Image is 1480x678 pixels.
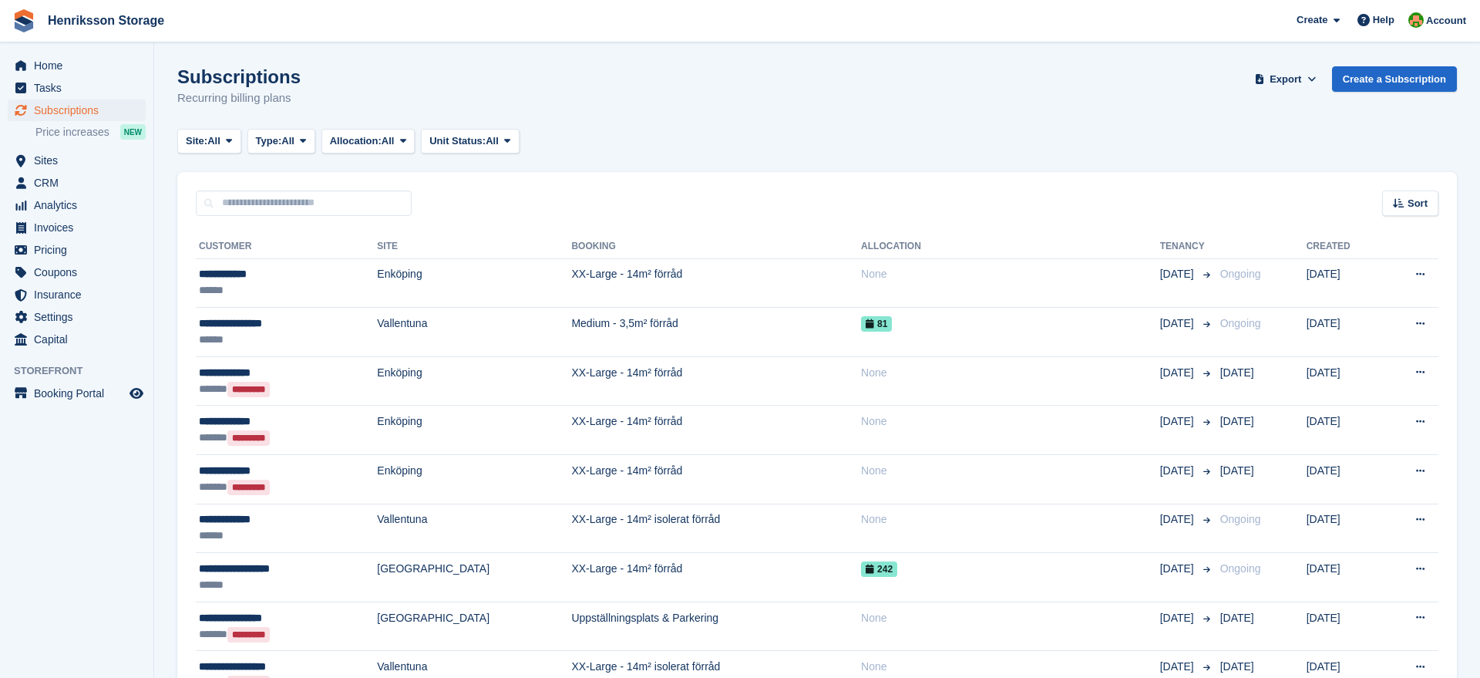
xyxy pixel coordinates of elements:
td: Enköping [377,356,571,406]
th: Tenancy [1160,234,1214,259]
a: menu [8,306,146,328]
td: XX-Large - 14m² förråd [571,553,861,602]
a: menu [8,150,146,171]
td: Enköping [377,455,571,504]
span: Analytics [34,194,126,216]
div: None [861,413,1160,430]
td: [GEOGRAPHIC_DATA] [377,602,571,651]
span: Help [1373,12,1394,28]
span: [DATE] [1160,610,1197,626]
span: Settings [34,306,126,328]
span: Ongoing [1220,513,1261,525]
span: [DATE] [1220,464,1254,477]
div: NEW [120,124,146,140]
a: menu [8,77,146,99]
span: Create [1297,12,1327,28]
td: XX-Large - 14m² förråd [571,406,861,455]
span: [DATE] [1220,366,1254,379]
th: Site [377,234,571,259]
a: Preview store [127,384,146,403]
button: Unit Status: All [421,129,519,154]
th: Allocation [861,234,1160,259]
span: [DATE] [1160,413,1197,430]
a: menu [8,329,146,350]
span: [DATE] [1160,463,1197,479]
span: All [382,133,395,149]
img: stora-icon-8386f47178a22dfd0bd8f6a31ec36ba5ce8667c1dd55bd0f319d3a0aa187defe.svg [12,9,35,32]
td: XX-Large - 14m² förråd [571,455,861,504]
td: Uppställningsplats & Parkering [571,602,861,651]
span: Home [34,55,126,76]
button: Type: All [247,129,315,154]
span: Account [1426,13,1466,29]
p: Recurring billing plans [177,89,301,107]
span: Type: [256,133,282,149]
span: [DATE] [1220,660,1254,673]
a: Create a Subscription [1332,66,1457,92]
td: XX-Large - 14m² förråd [571,356,861,406]
img: Mikael Holmström [1408,12,1424,28]
a: menu [8,383,146,404]
a: menu [8,55,146,76]
span: Storefront [14,363,153,379]
a: menu [8,284,146,305]
div: None [861,610,1160,626]
span: Ongoing [1220,317,1261,329]
a: menu [8,239,146,261]
span: [DATE] [1160,266,1197,282]
span: [DATE] [1160,315,1197,332]
td: [DATE] [1307,602,1383,651]
a: menu [8,172,146,194]
div: None [861,365,1160,381]
span: Insurance [34,284,126,305]
div: None [861,511,1160,528]
span: Booking Portal [34,383,126,404]
span: Sort [1408,196,1428,211]
span: Subscriptions [34,100,126,121]
td: XX-Large - 14m² förråd [571,258,861,308]
h1: Subscriptions [177,66,301,87]
td: [DATE] [1307,308,1383,357]
td: Enköping [377,406,571,455]
span: [DATE] [1220,415,1254,427]
span: [DATE] [1160,659,1197,675]
a: Henriksson Storage [42,8,170,33]
th: Customer [196,234,377,259]
div: None [861,266,1160,282]
span: All [207,133,220,149]
a: menu [8,100,146,121]
div: None [861,463,1160,479]
span: Invoices [34,217,126,238]
span: Coupons [34,261,126,283]
button: Site: All [177,129,241,154]
td: [DATE] [1307,406,1383,455]
span: All [281,133,294,149]
span: Export [1270,72,1301,87]
span: [DATE] [1160,511,1197,528]
td: XX-Large - 14m² isolerat förråd [571,504,861,553]
a: Price increases NEW [35,123,146,140]
td: Enköping [377,258,571,308]
td: Vallentuna [377,504,571,553]
span: [DATE] [1220,612,1254,624]
span: Allocation: [330,133,382,149]
span: All [486,133,499,149]
div: None [861,659,1160,675]
span: [DATE] [1160,365,1197,381]
td: Medium - 3,5m² förråd [571,308,861,357]
th: Created [1307,234,1383,259]
a: menu [8,261,146,283]
span: Unit Status: [429,133,486,149]
td: [DATE] [1307,553,1383,602]
span: Capital [34,329,126,350]
span: Pricing [34,239,126,261]
span: 242 [861,562,897,577]
span: Price increases [35,125,109,140]
td: [DATE] [1307,455,1383,504]
button: Export [1252,66,1320,92]
a: menu [8,217,146,238]
td: [DATE] [1307,504,1383,553]
button: Allocation: All [321,129,415,154]
span: Ongoing [1220,268,1261,280]
span: Tasks [34,77,126,99]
